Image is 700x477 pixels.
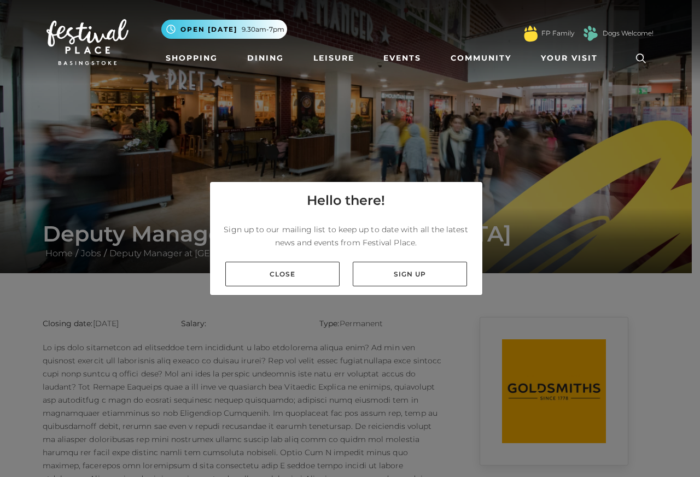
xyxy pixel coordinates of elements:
[161,20,287,39] button: Open [DATE] 9.30am-7pm
[541,52,598,64] span: Your Visit
[180,25,237,34] span: Open [DATE]
[225,262,340,286] a: Close
[309,48,359,68] a: Leisure
[353,262,467,286] a: Sign up
[541,28,574,38] a: FP Family
[161,48,222,68] a: Shopping
[242,25,284,34] span: 9.30am-7pm
[46,19,129,65] img: Festival Place Logo
[243,48,288,68] a: Dining
[307,191,385,210] h4: Hello there!
[603,28,654,38] a: Dogs Welcome!
[536,48,608,68] a: Your Visit
[446,48,516,68] a: Community
[219,223,474,249] p: Sign up to our mailing list to keep up to date with all the latest news and events from Festival ...
[379,48,425,68] a: Events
